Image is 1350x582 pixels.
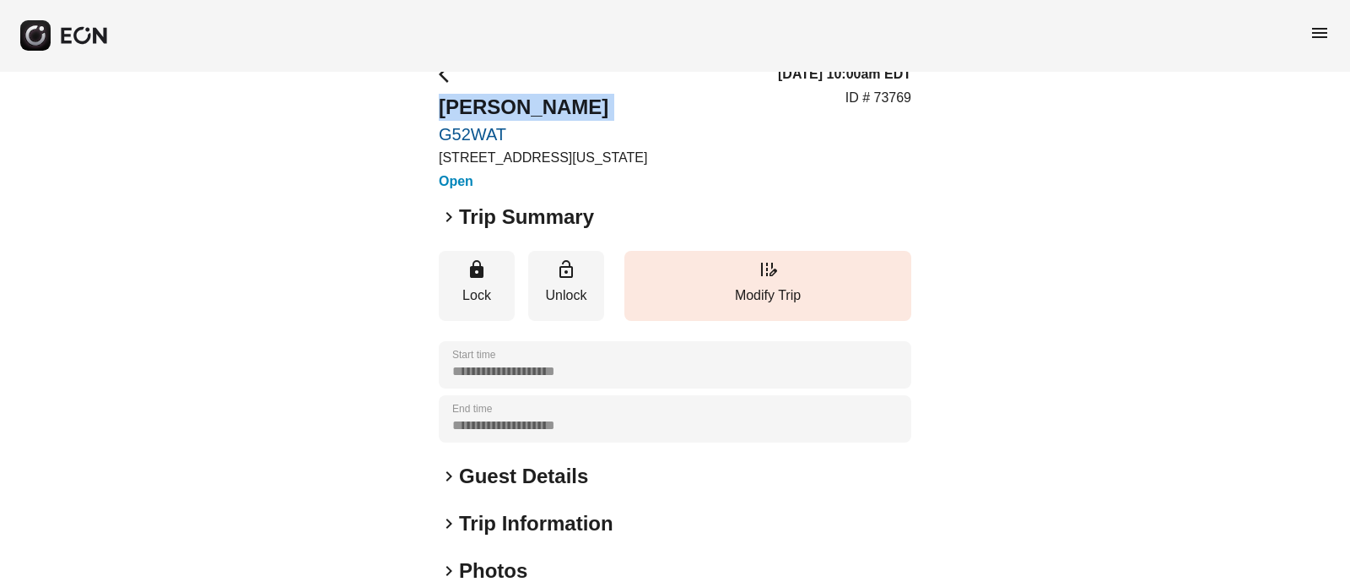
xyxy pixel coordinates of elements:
span: keyboard_arrow_right [439,207,459,227]
h2: Trip Information [459,510,613,537]
h3: Open [439,171,647,192]
button: Unlock [528,251,604,321]
h2: [PERSON_NAME] [439,94,647,121]
span: lock [467,259,487,280]
span: lock_open [556,259,576,280]
span: keyboard_arrow_right [439,466,459,487]
span: keyboard_arrow_right [439,514,459,534]
h2: Trip Summary [459,204,594,231]
a: G52WAT [439,124,647,144]
span: arrow_back_ios [439,64,459,84]
p: Unlock [537,286,596,306]
p: Modify Trip [633,286,903,306]
span: keyboard_arrow_right [439,561,459,581]
span: edit_road [758,259,778,280]
p: [STREET_ADDRESS][US_STATE] [439,148,647,168]
span: menu [1309,23,1330,43]
h2: Guest Details [459,463,588,490]
button: Modify Trip [624,251,911,321]
button: Lock [439,251,515,321]
p: Lock [447,286,506,306]
p: ID # 73769 [845,88,911,108]
h3: [DATE] 10:00am EDT [778,64,911,84]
